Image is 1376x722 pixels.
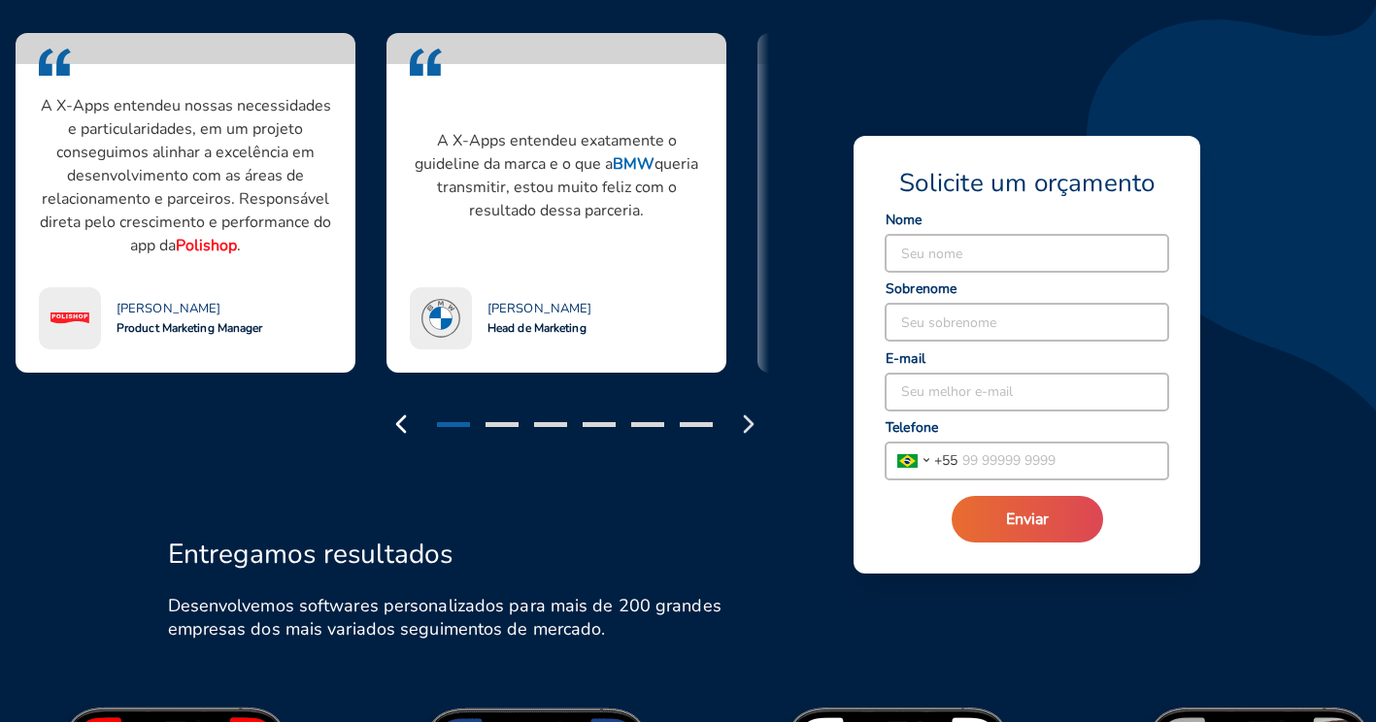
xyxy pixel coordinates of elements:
strong: BMW [613,153,654,175]
input: 99 99999 9999 [957,443,1168,479]
span: [PERSON_NAME] [117,301,220,316]
span: [PERSON_NAME] [487,301,591,316]
span: Head de Marketing [487,320,587,336]
p: A X-Apps entendeu nossas necessidades e particularidades, em um projeto conseguimos alinhar a exc... [39,94,332,257]
span: Product Marketing Manager [117,320,263,336]
strong: Polishop [176,235,237,256]
h2: Entregamos resultados [168,538,453,571]
input: Seu nome [886,235,1168,272]
p: A X-Apps entendeu exatamente o guideline da marca e o que a queria transmitir, estou muito feliz ... [410,129,703,222]
span: Enviar [1006,509,1049,530]
span: Solicite um orçamento [899,167,1155,200]
h6: Desenvolvemos softwares personalizados para mais de 200 grandes empresas dos mais variados seguim... [168,594,740,640]
button: Enviar [952,496,1103,542]
input: Seu melhor e-mail [886,374,1168,410]
input: Seu sobrenome [886,304,1168,341]
span: + 55 [934,450,957,471]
